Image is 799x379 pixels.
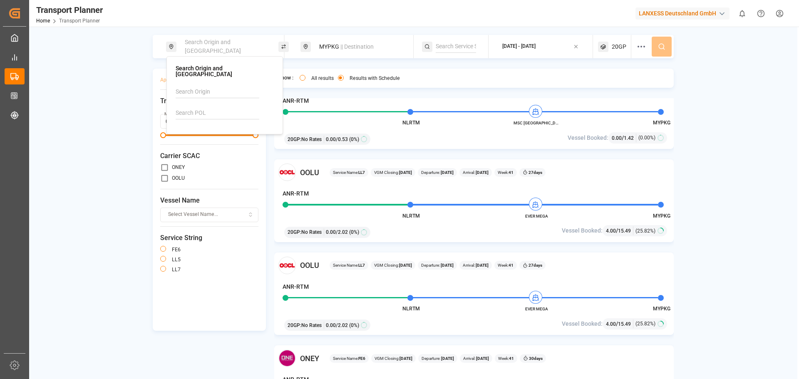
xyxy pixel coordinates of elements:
[288,136,301,143] span: 20GP :
[498,169,514,176] span: Week:
[176,107,259,119] input: Search POL
[278,349,296,367] img: Carrier
[606,226,633,235] div: /
[176,86,259,98] input: Search Origin
[422,355,454,362] span: Departure:
[301,228,322,236] span: No Rates
[402,120,420,126] span: NLRTM
[529,356,543,361] b: 30 days
[475,170,489,175] b: [DATE]
[172,267,181,272] label: LL7
[562,226,603,235] span: Vessel Booked:
[463,169,489,176] span: Arrival:
[36,18,50,24] a: Home
[349,322,359,329] span: (0%)
[278,74,293,82] span: Show :
[333,355,365,362] span: Service Name:
[752,4,770,23] button: Help Center
[326,322,348,329] span: 0.00 / 2.02
[176,65,274,77] h4: Search Origin and [GEOGRAPHIC_DATA]
[374,169,412,176] span: VGM Closing:
[172,257,181,262] label: LL5
[653,120,670,126] span: MYPKG
[314,39,404,54] div: MYPKG
[350,76,400,81] label: Results with Schedule
[635,5,733,21] button: LANXESS Deutschland GmbH
[529,263,542,268] b: 27 days
[333,262,365,268] span: Service Name:
[606,321,616,327] span: 4.00
[399,263,412,268] b: [DATE]
[300,167,319,178] span: OOLU
[160,132,166,138] span: Minimum
[160,96,258,106] span: Transit Time
[301,136,322,143] span: No Rates
[185,39,241,54] span: Search Origin and [GEOGRAPHIC_DATA]
[624,135,634,141] span: 1.42
[498,262,514,268] span: Week:
[283,97,309,105] h4: ANR-RTM
[653,306,670,312] span: MYPKG
[635,227,655,235] span: (25.82%)
[160,151,258,161] span: Carrier SCAC
[340,43,374,50] span: || Destination
[358,170,365,175] b: LL7
[36,4,103,16] div: Transport Planner
[168,211,218,218] span: Select Vessel Name...
[514,213,559,219] span: EVER MEGA
[733,4,752,23] button: show 0 new notifications
[514,120,559,126] span: MSC [GEOGRAPHIC_DATA]
[172,165,185,170] label: ONEY
[300,353,319,364] span: ONEY
[463,262,489,268] span: Arrival:
[349,228,359,236] span: (0%)
[402,306,420,312] span: NLRTM
[568,134,608,142] span: Vessel Booked:
[399,170,412,175] b: [DATE]
[283,189,309,198] h4: ANR-RTM
[562,320,603,328] span: Vessel Booked:
[160,196,258,206] span: Vessel Name
[618,321,631,327] span: 15.49
[612,135,622,141] span: 0.00
[612,134,636,142] div: /
[399,356,412,361] b: [DATE]
[172,247,181,252] label: FE6
[436,40,476,53] input: Search Service String
[288,322,301,329] span: 20GP :
[494,39,588,55] button: [DATE] - [DATE]
[606,228,616,234] span: 4.00
[358,263,365,268] b: LL7
[498,355,514,362] span: Week:
[653,213,670,219] span: MYPKG
[509,263,514,268] b: 41
[475,263,489,268] b: [DATE]
[440,263,454,268] b: [DATE]
[638,134,655,141] span: (0.00%)
[509,170,514,175] b: 41
[358,356,365,361] b: FE6
[278,163,296,181] img: Carrier
[375,355,412,362] span: VGM Closing:
[172,176,185,181] label: OOLU
[509,356,514,361] b: 41
[514,306,559,312] span: EVER MEGA
[301,322,322,329] span: No Rates
[612,42,626,51] span: 20GP
[635,7,730,20] div: LANXESS Deutschland GmbH
[288,228,301,236] span: 20GP :
[311,76,334,81] label: All results
[421,169,454,176] span: Departure:
[440,356,454,361] b: [DATE]
[606,320,633,328] div: /
[278,257,296,274] img: Carrier
[160,233,258,243] span: Service String
[300,260,319,271] span: OOLU
[529,170,542,175] b: 27 days
[326,136,348,143] span: 0.00 / 0.53
[502,43,536,50] div: [DATE] - [DATE]
[475,356,489,361] b: [DATE]
[421,262,454,268] span: Departure:
[253,132,258,138] span: Maximum
[326,228,348,236] span: 0.00 / 2.02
